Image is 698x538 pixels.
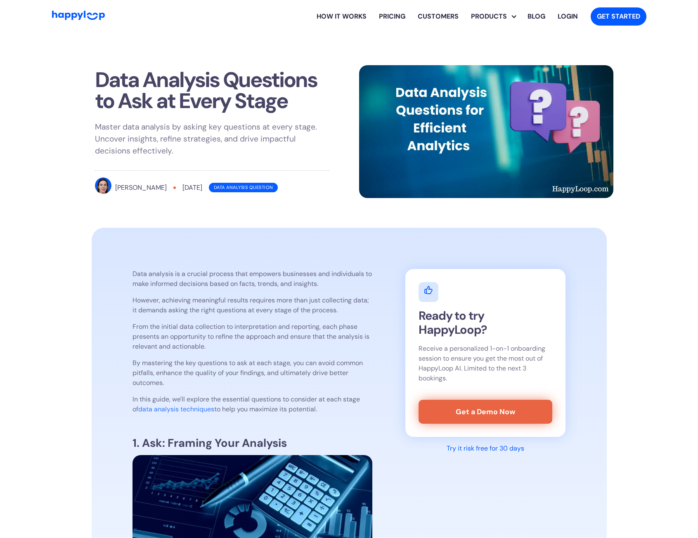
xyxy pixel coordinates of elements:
[133,322,372,352] p: From the initial data collection to interpretation and reporting, each phase presents an opportun...
[419,344,552,383] p: Receive a personalized 1-on-1 onboarding session to ensure you get the most out of HappyLoop AI. ...
[133,295,372,315] p: However, achieving meaningful results requires more than just collecting data; it demands asking ...
[52,11,105,22] a: Go to Home Page
[182,183,202,193] div: [DATE]
[465,12,513,21] div: PRODUCTS
[551,3,584,30] a: Log in to your HappyLoop account
[209,183,277,192] div: Data Analysis Question
[133,269,372,289] p: Data analysis is a crucial process that empowers businesses and individuals to make informed deci...
[115,183,167,193] div: [PERSON_NAME]
[52,11,105,20] img: HappyLoop Logo
[412,3,465,30] a: Learn how HappyLoop works
[138,405,214,413] a: data analysis techniques
[310,3,373,30] a: Learn how HappyLoop works
[591,7,646,26] a: Get started with HappyLoop
[95,121,329,157] p: Master data analysis by asking key questions at every stage. Uncover insights, refine strategies,...
[465,3,521,30] div: Explore HappyLoop use cases
[133,394,372,414] p: In this guide, we'll explore the essential questions to consider at each stage of to help you max...
[419,309,552,337] h2: Ready to try HappyLoop?
[133,421,372,431] p: ‍
[373,3,412,30] a: View HappyLoop pricing plans
[447,444,524,453] div: Try it risk free for 30 days
[419,400,552,424] a: Get a Demo Now
[471,3,521,30] div: PRODUCTS
[133,436,287,450] strong: 1. Ask: Framing Your Analysis
[95,69,329,111] h1: Data Analysis Questions to Ask at Every Stage
[133,358,372,388] p: By mastering the key questions to ask at each stage, you can avoid common pitfalls, enhance the q...
[521,3,551,30] a: Visit the HappyLoop blog for insights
